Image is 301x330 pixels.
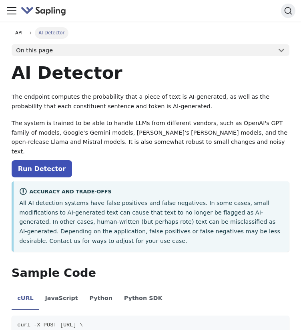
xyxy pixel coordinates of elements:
[15,30,22,36] span: API
[12,160,72,177] a: Run Detector
[118,288,168,310] li: Python SDK
[12,266,289,280] h2: Sample Code
[12,27,289,38] nav: Breadcrumbs
[12,288,39,310] li: cURL
[12,92,289,111] p: The endpoint computes the probability that a piece of text is AI-generated, as well as the probab...
[281,4,295,18] button: Search (Ctrl+K)
[12,62,289,83] h1: AI Detector
[6,5,18,17] button: Toggle navigation bar
[39,288,84,310] li: JavaScript
[35,27,68,38] span: AI Detector
[12,44,289,56] button: On this page
[21,5,69,17] a: Sapling.ai
[12,27,26,38] a: API
[84,288,118,310] li: Python
[19,187,284,197] div: Accuracy and Trade-offs
[21,5,66,17] img: Sapling.ai
[17,322,83,328] span: curl -X POST [URL] \
[19,199,284,246] p: All AI detection systems have false positives and false negatives. In some cases, small modificat...
[12,119,289,157] p: The system is trained to be able to handle LLMs from different vendors, such as OpenAI's GPT fami...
